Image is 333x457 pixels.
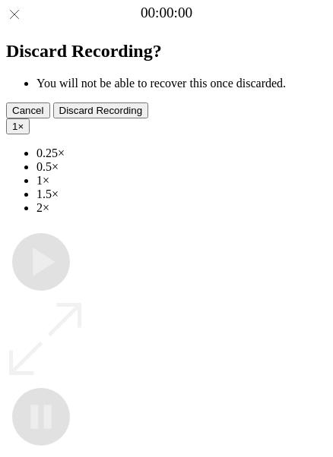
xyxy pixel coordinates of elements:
[36,201,327,215] li: 2×
[12,121,17,132] span: 1
[6,118,30,134] button: 1×
[53,102,149,118] button: Discard Recording
[36,147,327,160] li: 0.25×
[36,188,327,201] li: 1.5×
[6,102,50,118] button: Cancel
[6,41,327,61] h2: Discard Recording?
[36,174,327,188] li: 1×
[141,5,192,21] a: 00:00:00
[36,160,327,174] li: 0.5×
[36,77,327,90] li: You will not be able to recover this once discarded.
